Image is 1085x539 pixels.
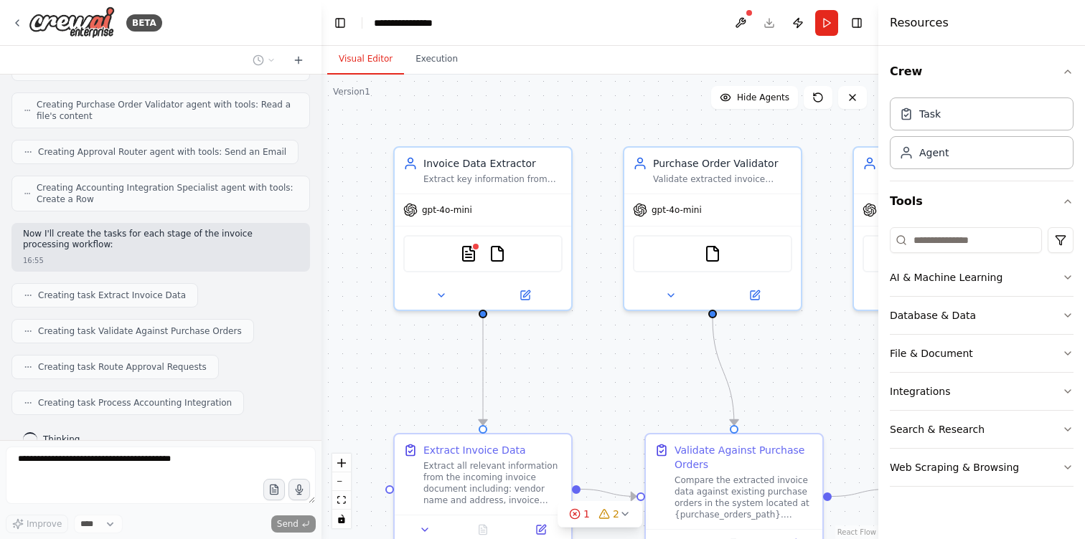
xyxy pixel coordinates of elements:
div: Integrations [890,384,950,399]
div: Compare the extracted invoice data against existing purchase orders in the system located at {pur... [675,474,814,520]
img: FileReadTool [489,245,506,262]
button: Crew [890,52,1074,92]
div: Task [919,107,941,121]
div: Purchase Order Validator [653,156,792,171]
div: File & Document [890,346,973,361]
button: Hide left sidebar [330,13,350,33]
button: Hide Agents [711,86,798,109]
span: Creating task Route Approval Requests [38,361,207,373]
div: Version 1 [333,86,370,97]
div: Agent [919,146,949,160]
button: zoom out [332,472,351,491]
span: Hide Agents [737,92,789,103]
span: Creating Accounting Integration Specialist agent with tools: Create a Row [37,182,298,205]
g: Edge from b817324d-7197-4850-a2ab-53ba46dcaeb6 to 70b9f09c-f325-4ed7-8273-c3148bc83652 [476,318,490,425]
button: zoom in [332,454,351,472]
textarea: To enrich screen reader interactions, please activate Accessibility in Grammarly extension settings [6,447,316,504]
button: Tools [890,181,1074,221]
button: Integrations [890,373,1074,410]
span: gpt-4o-mini [652,204,702,216]
span: 1 [583,507,590,521]
img: PDFSearchTool [460,245,477,262]
button: 12 [558,501,642,528]
button: Improve [6,515,68,533]
div: Validate Against Purchase Orders [675,443,814,472]
span: Creating task Validate Against Purchase Orders [38,325,242,337]
h4: Resources [890,14,949,32]
button: Search & Research [890,411,1074,448]
button: Database & Data [890,297,1074,334]
button: Open in side panel [714,287,795,304]
div: Database & Data [890,308,976,323]
button: fit view [332,491,351,510]
span: Thinking... [43,434,88,445]
g: Edge from 7157b163-6aa1-43e1-a080-95e38dfed220 to bedc20ef-75a0-4e95-87b5-3a839f4fc0b8 [705,318,741,425]
button: Execution [404,44,469,75]
button: Visual Editor [327,44,404,75]
img: FileReadTool [704,245,721,262]
div: Extract key information from incoming invoices including vendor details, invoice numbers, amounts... [423,173,563,185]
div: Web Scraping & Browsing [890,460,1019,474]
span: 2 [613,507,619,521]
button: Open in side panel [484,287,565,304]
a: React Flow attribution [837,528,876,536]
div: Extract all relevant information from the incoming invoice document including: vendor name and ad... [423,460,563,506]
p: Now I'll create the tasks for each stage of the invoice processing workflow: [23,229,299,251]
button: toggle interactivity [332,510,351,528]
span: Creating task Extract Invoice Data [38,290,186,301]
span: Creating Approval Router agent with tools: Send an Email [38,146,286,158]
g: Edge from 70b9f09c-f325-4ed7-8273-c3148bc83652 to bedc20ef-75a0-4e95-87b5-3a839f4fc0b8 [581,482,637,504]
span: gpt-4o-mini [422,204,472,216]
div: Purchase Order ValidatorValidate extracted invoice information against existing purchase orders b... [623,146,802,311]
button: Upload files [263,479,285,500]
button: File & Document [890,335,1074,372]
div: Crew [890,92,1074,181]
img: Logo [29,6,115,39]
div: Extract Invoice Data [423,443,526,457]
nav: breadcrumb [374,16,448,30]
span: Improve [27,518,62,530]
div: AI & Machine Learning [890,270,1002,285]
button: Click to speak your automation idea [288,479,310,500]
g: Edge from bedc20ef-75a0-4e95-87b5-3a839f4fc0b8 to eb88f2ee-cfca-4699-a463-ea45972dc504 [832,482,888,504]
div: Invoice Data Extractor [423,156,563,171]
div: Invoice Data ExtractorExtract key information from incoming invoices including vendor details, in... [393,146,573,311]
button: No output available [453,521,514,538]
div: BETA [126,14,162,32]
button: Start a new chat [287,52,310,69]
div: 16:55 [23,255,44,266]
div: React Flow controls [332,454,351,528]
div: Tools [890,221,1074,498]
div: Search & Research [890,422,985,437]
button: Web Scraping & Browsing [890,449,1074,486]
button: Hide right sidebar [847,13,867,33]
span: Creating task Process Accounting Integration [38,397,232,409]
span: Creating Purchase Order Validator agent with tools: Read a file's content [37,99,298,122]
div: Validate extracted invoice information against existing purchase orders by comparing vendor detai... [653,173,792,185]
button: AI & Machine Learning [890,259,1074,296]
button: Switch to previous chat [247,52,281,69]
button: Send [271,515,316,533]
span: Send [277,518,299,530]
button: Open in side panel [516,521,565,538]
